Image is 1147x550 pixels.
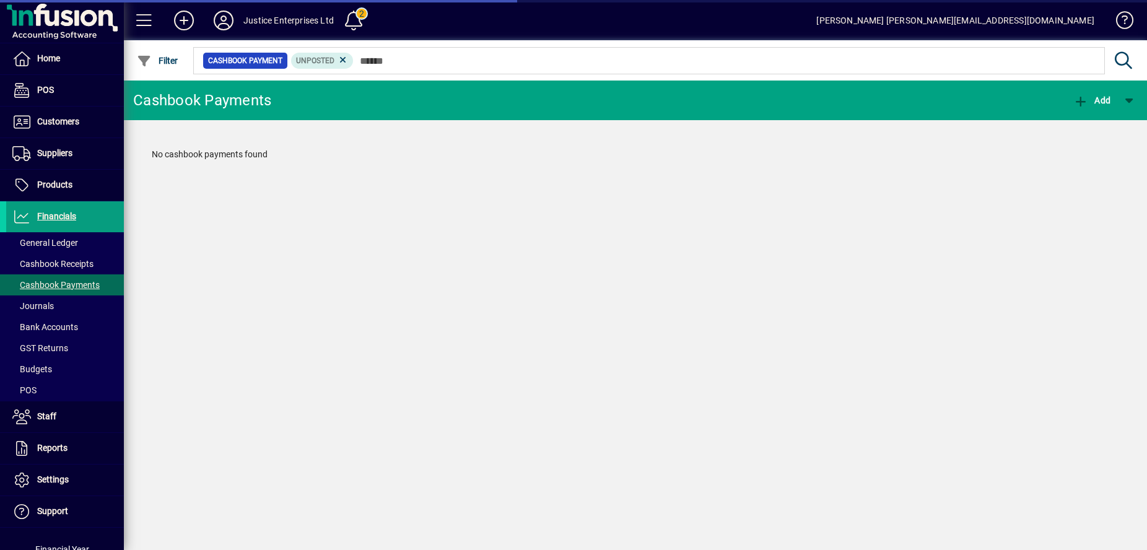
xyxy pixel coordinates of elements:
[12,364,52,374] span: Budgets
[12,385,37,395] span: POS
[6,496,124,527] a: Support
[816,11,1094,30] div: [PERSON_NAME] [PERSON_NAME][EMAIL_ADDRESS][DOMAIN_NAME]
[134,50,181,72] button: Filter
[37,411,56,421] span: Staff
[6,465,124,495] a: Settings
[12,259,94,269] span: Cashbook Receipts
[1107,2,1132,43] a: Knowledge Base
[37,116,79,126] span: Customers
[6,138,124,169] a: Suppliers
[6,253,124,274] a: Cashbook Receipts
[139,136,1132,173] div: No cashbook payments found
[12,343,68,353] span: GST Returns
[137,56,178,66] span: Filter
[6,433,124,464] a: Reports
[6,274,124,295] a: Cashbook Payments
[133,90,271,110] div: Cashbook Payments
[6,107,124,137] a: Customers
[6,232,124,253] a: General Ledger
[6,316,124,338] a: Bank Accounts
[296,56,334,65] span: Unposted
[12,238,78,248] span: General Ledger
[37,211,76,221] span: Financials
[164,9,204,32] button: Add
[6,43,124,74] a: Home
[37,85,54,95] span: POS
[12,280,100,290] span: Cashbook Payments
[37,180,72,190] span: Products
[6,170,124,201] a: Products
[6,359,124,380] a: Budgets
[208,55,282,67] span: Cashbook Payment
[37,474,69,484] span: Settings
[6,380,124,401] a: POS
[6,295,124,316] a: Journals
[291,53,354,69] mat-chip: Transaction status: Unposted
[1073,95,1110,105] span: Add
[243,11,334,30] div: Justice Enterprises Ltd
[37,506,68,516] span: Support
[6,338,124,359] a: GST Returns
[37,148,72,158] span: Suppliers
[204,9,243,32] button: Profile
[37,53,60,63] span: Home
[37,443,68,453] span: Reports
[6,75,124,106] a: POS
[12,322,78,332] span: Bank Accounts
[6,401,124,432] a: Staff
[12,301,54,311] span: Journals
[1070,89,1114,111] button: Add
